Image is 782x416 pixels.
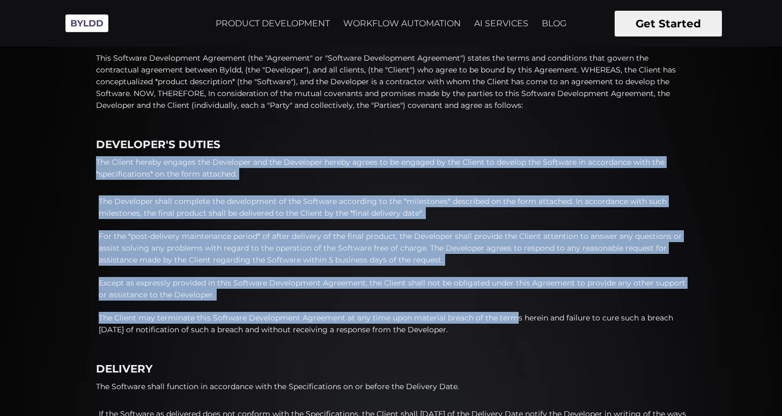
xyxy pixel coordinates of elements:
img: website_grey.svg [17,28,26,37]
img: tab_keywords_by_traffic_grey.svg [107,62,115,71]
div: v 4.0.25 [30,17,53,26]
div: Keywords by Traffic [119,63,181,70]
a: BLOG [535,10,573,37]
p: The Developer shall complete the development of the Software according to the *milestones* descri... [99,195,686,219]
p: Except as expressly provided in this Software Development Agreement, the Client shall not be obli... [99,277,686,301]
img: tab_domain_overview_orange.svg [29,62,38,71]
a: AI SERVICES [468,10,535,37]
a: PRODUCT DEVELOPMENT [209,10,336,37]
img: logo_orange.svg [17,17,26,26]
p: The Software shall function in accordance with the Specifications on or before the Delivery Date. [96,381,459,392]
p: The Client may terminate this Software Development Agreement at any time upon material breach of ... [99,312,686,335]
p: For the *post-delivery maintenance period* of after delivery of the final product, the Developer ... [99,230,686,266]
img: Byldd - Product Development Company [60,9,114,38]
h4: DELIVERY [96,363,686,375]
h4: DEVELOPER'S DUTIES [96,138,686,151]
p: This Software Development Agreement (the "Agreement" or "Software Development Agreement") states ... [96,52,686,111]
div: Domain: [DOMAIN_NAME] [28,28,118,37]
div: Domain Overview [41,63,96,70]
p: The Client hereby engages the Developer and the Developer hereby agrees to be engaged by the Clie... [96,156,686,180]
a: WORKFLOW AUTOMATION [337,10,467,37]
button: Get Started [615,11,722,37]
